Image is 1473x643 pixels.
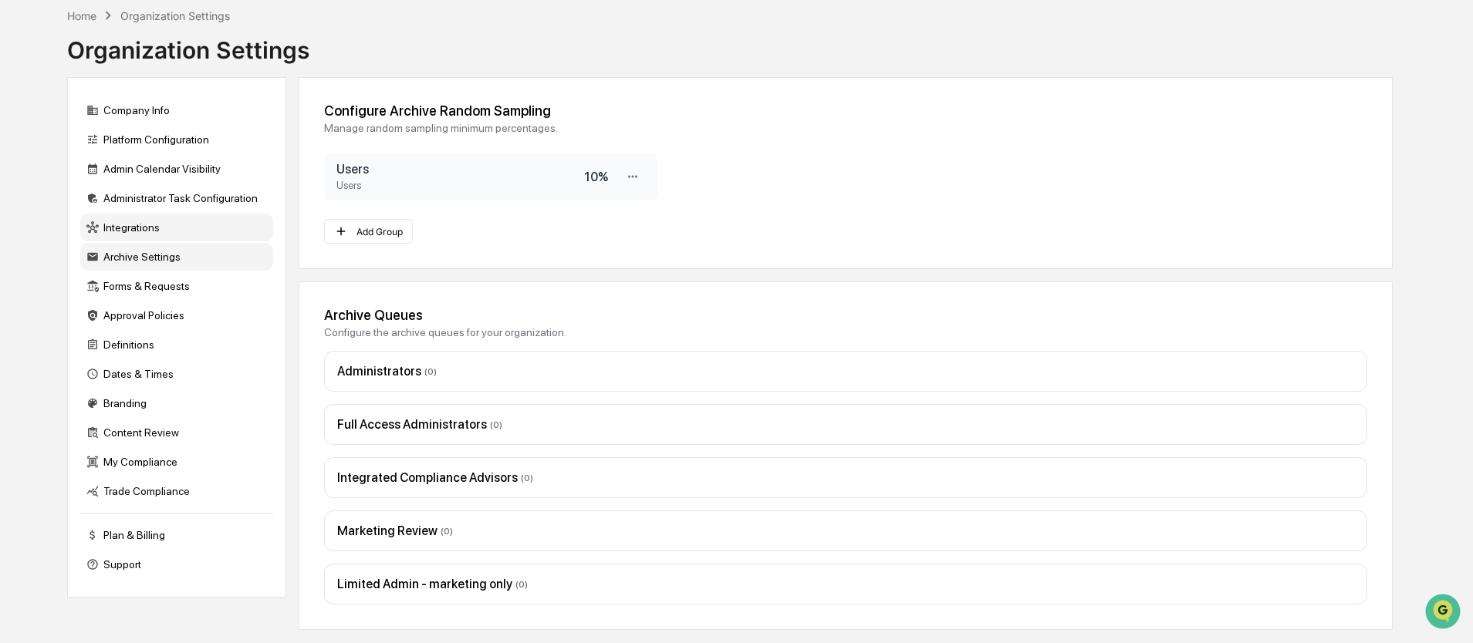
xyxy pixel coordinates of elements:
div: Administrator Task Configuration [80,184,273,212]
div: Users [336,180,584,191]
a: 🗄️Attestations [106,188,198,216]
div: My Compliance [80,448,273,476]
span: ( 0 ) [424,366,437,377]
p: How can we help? [15,32,281,57]
div: Company Info [80,96,273,124]
div: Forms & Requests [80,272,273,300]
div: Organization Settings [67,24,309,64]
div: Configure the archive queues for your organization. [324,326,1367,338]
div: Approval Policies [80,301,273,329]
div: Content Review [80,419,273,446]
div: Administrators [337,364,1354,379]
div: Archive Settings [80,243,273,271]
span: ( 0 ) [490,419,502,430]
span: Preclearance [31,194,100,210]
span: ( 0 ) [521,473,533,483]
a: 🖐️Preclearance [9,188,106,216]
button: Add Group [324,219,413,244]
div: Plan & Billing [80,521,273,549]
div: Support [80,550,273,578]
div: Organization Settings [120,9,230,22]
div: We're available if you need us! [52,133,195,146]
span: Attestations [127,194,191,210]
a: 🔎Data Lookup [9,217,103,245]
div: Integrations [80,214,273,241]
div: Definitions [80,331,273,359]
div: Dates & Times [80,360,273,388]
div: Full Access Administrators [337,417,1354,432]
h3: Users [336,162,584,177]
div: 10 % [584,170,608,184]
span: ( 0 ) [515,579,528,590]
div: Platform Configuration [80,126,273,153]
div: Trade Compliance [80,477,273,505]
button: Start new chat [262,123,281,141]
div: Marketing Review [337,523,1354,538]
div: Manage random sampling minimum percentages. [324,122,1367,134]
div: Home [67,9,96,22]
img: 1746055101610-c473b297-6a78-478c-a979-82029cc54cd1 [15,118,43,146]
span: ( 0 ) [441,526,453,537]
div: Start new chat [52,118,253,133]
div: Archive Queues [324,307,1367,323]
div: Configure Archive Random Sampling [324,103,1367,119]
div: Integrated Compliance Advisors [337,470,1354,485]
div: 🔎 [15,225,28,237]
span: Pylon [154,261,187,273]
div: Admin Calendar Visibility [80,155,273,183]
div: 🖐️ [15,196,28,208]
iframe: Open customer support [1424,592,1465,634]
a: Powered byPylon [109,261,187,273]
span: Data Lookup [31,224,97,239]
div: Limited Admin - marketing only [337,577,1354,591]
div: 🗄️ [112,196,124,208]
div: Branding [80,389,273,417]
